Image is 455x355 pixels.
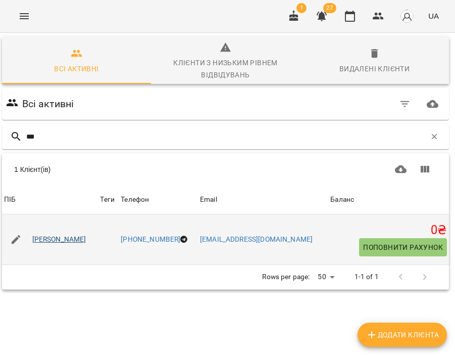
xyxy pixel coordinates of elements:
[330,194,447,206] span: Баланс
[157,57,294,81] div: Клієнти з низьким рівнем відвідувань
[424,7,443,25] button: UA
[2,153,449,186] div: Table Toolbar
[366,329,439,341] span: Додати клієнта
[4,194,16,206] div: ПІБ
[100,194,117,206] div: Теги
[330,194,354,206] div: Баланс
[330,194,354,206] div: Sort
[14,160,220,179] div: 1 Клієнт(ів)
[262,272,310,282] p: Rows per page:
[32,235,86,245] a: [PERSON_NAME]
[358,323,447,347] button: Додати клієнта
[359,238,447,256] button: Поповнити рахунок
[323,3,336,13] span: 27
[389,157,413,182] button: Завантажити CSV
[54,63,98,75] div: Всі активні
[296,3,307,13] span: 1
[12,4,36,28] button: Menu
[22,96,74,112] h6: Всі активні
[4,194,96,206] span: ПІБ
[200,194,326,206] span: Email
[4,194,16,206] div: Sort
[121,235,180,243] a: [PHONE_NUMBER]
[413,157,437,182] button: Показати колонки
[121,194,196,206] span: Телефон
[200,194,217,206] div: Email
[428,11,439,21] span: UA
[339,63,410,75] div: Видалені клієнти
[121,194,149,206] div: Телефон
[363,241,443,253] span: Поповнити рахунок
[355,272,379,282] p: 1-1 of 1
[330,223,447,238] h5: 0 ₴
[200,194,217,206] div: Sort
[314,270,338,284] div: 50
[400,9,414,23] img: avatar_s.png
[200,235,313,243] a: [EMAIL_ADDRESS][DOMAIN_NAME]
[121,194,149,206] div: Sort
